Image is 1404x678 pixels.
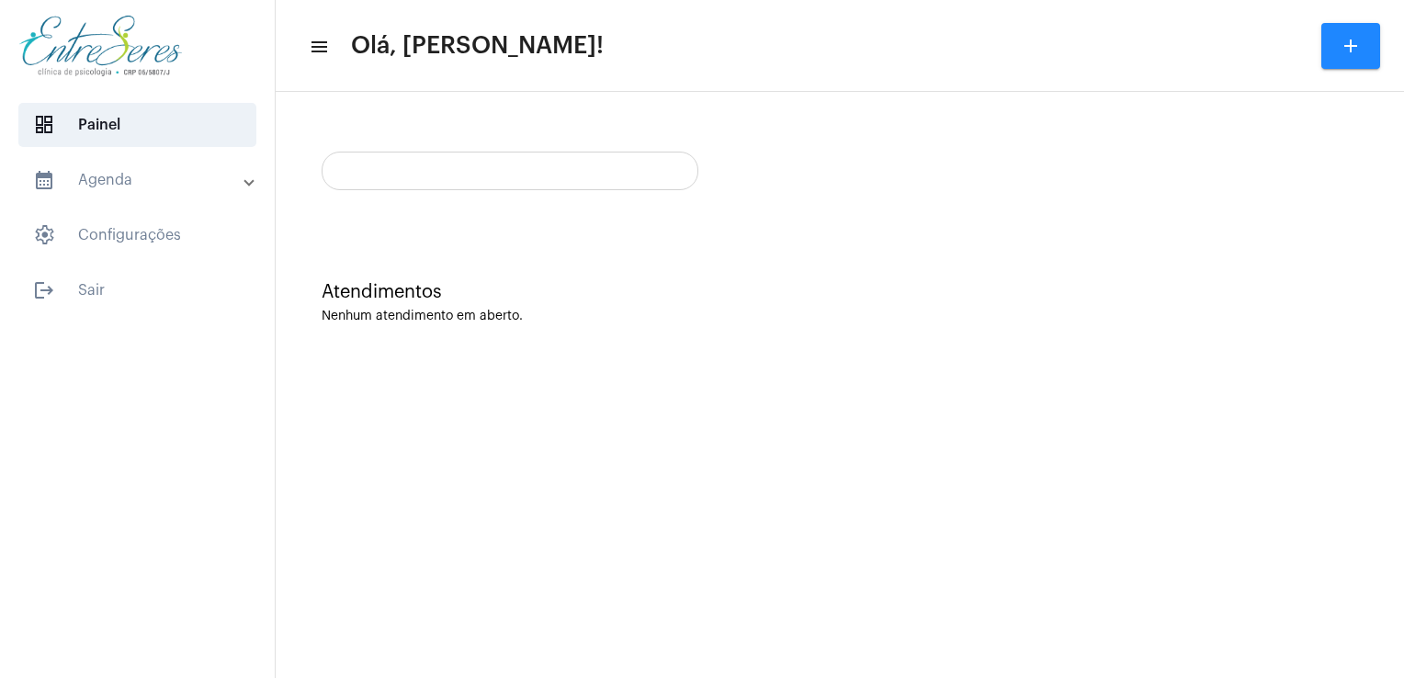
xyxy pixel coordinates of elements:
[322,282,1358,302] div: Atendimentos
[33,169,55,191] mat-icon: sidenav icon
[351,31,604,61] span: Olá, [PERSON_NAME]!
[33,279,55,301] mat-icon: sidenav icon
[309,36,327,58] mat-icon: sidenav icon
[1340,35,1362,57] mat-icon: add
[33,224,55,246] span: sidenav icon
[18,213,256,257] span: Configurações
[18,103,256,147] span: Painel
[322,310,1358,323] div: Nenhum atendimento em aberto.
[15,9,187,83] img: aa27006a-a7e4-c883-abf8-315c10fe6841.png
[33,114,55,136] span: sidenav icon
[33,169,245,191] mat-panel-title: Agenda
[18,268,256,312] span: Sair
[11,158,275,202] mat-expansion-panel-header: sidenav iconAgenda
